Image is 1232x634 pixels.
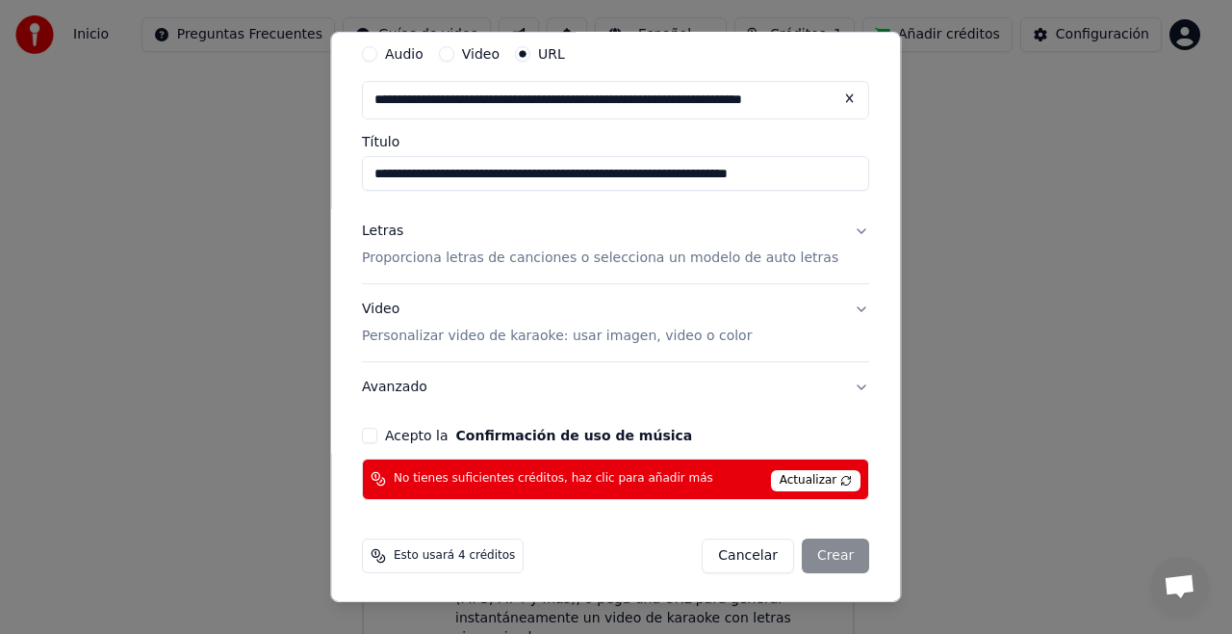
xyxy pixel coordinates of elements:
p: Proporciona letras de canciones o selecciona un modelo de auto letras [362,249,838,268]
button: VideoPersonalizar video de karaoke: usar imagen, video o color [362,284,869,361]
label: Audio [385,47,423,61]
button: LetrasProporciona letras de canciones o selecciona un modelo de auto letras [362,206,869,283]
span: Actualizar [771,470,861,491]
button: Avanzado [362,362,869,412]
label: Acepto la [385,429,692,442]
div: Letras [362,222,403,241]
span: No tienes suficientes créditos, haz clic para añadir más [394,471,713,487]
p: Personalizar video de karaoke: usar imagen, video o color [362,327,752,346]
label: Video [462,47,500,61]
div: Video [362,300,752,346]
button: Cancelar [703,539,795,573]
label: URL [538,47,565,61]
button: Acepto la [456,429,693,442]
label: Título [362,135,869,148]
span: Esto usará 4 créditos [394,548,515,564]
